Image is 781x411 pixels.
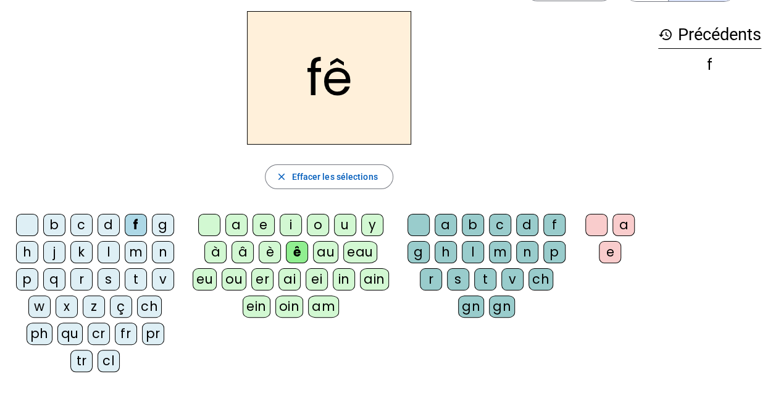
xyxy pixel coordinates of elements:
[307,214,329,236] div: o
[259,241,281,263] div: è
[343,241,377,263] div: eau
[125,214,147,236] div: f
[462,241,484,263] div: l
[70,214,93,236] div: c
[447,268,469,290] div: s
[489,241,511,263] div: m
[599,241,621,263] div: e
[278,268,301,290] div: ai
[313,241,338,263] div: au
[243,295,270,318] div: ein
[286,241,308,263] div: ê
[543,241,566,263] div: p
[152,241,174,263] div: n
[333,268,355,290] div: in
[658,27,673,42] mat-icon: history
[247,11,411,145] h2: fê
[543,214,566,236] div: f
[253,214,275,236] div: e
[110,295,132,318] div: ç
[125,241,147,263] div: m
[70,241,93,263] div: k
[88,323,110,345] div: cr
[43,241,65,263] div: j
[16,268,38,290] div: p
[193,268,217,290] div: eu
[43,214,65,236] div: b
[204,241,227,263] div: à
[361,214,383,236] div: y
[232,241,254,263] div: â
[407,241,430,263] div: g
[528,268,553,290] div: ch
[516,241,538,263] div: n
[265,164,393,189] button: Effacer les sélections
[275,295,304,318] div: oin
[489,214,511,236] div: c
[251,268,274,290] div: er
[28,295,51,318] div: w
[115,323,137,345] div: fr
[98,350,120,372] div: cl
[27,323,52,345] div: ph
[360,268,389,290] div: ain
[70,350,93,372] div: tr
[225,214,248,236] div: a
[83,295,105,318] div: z
[57,323,83,345] div: qu
[280,214,302,236] div: i
[435,241,457,263] div: h
[56,295,78,318] div: x
[516,214,538,236] div: d
[98,214,120,236] div: d
[98,268,120,290] div: s
[98,241,120,263] div: l
[222,268,246,290] div: ou
[501,268,524,290] div: v
[16,241,38,263] div: h
[125,268,147,290] div: t
[152,214,174,236] div: g
[462,214,484,236] div: b
[306,268,328,290] div: ei
[658,57,761,72] div: f
[137,295,162,318] div: ch
[152,268,174,290] div: v
[420,268,442,290] div: r
[291,169,377,184] span: Effacer les sélections
[458,295,484,318] div: gn
[43,268,65,290] div: q
[435,214,457,236] div: a
[334,214,356,236] div: u
[70,268,93,290] div: r
[612,214,635,236] div: a
[658,21,761,49] h3: Précédents
[474,268,496,290] div: t
[142,323,164,345] div: pr
[308,295,339,318] div: am
[275,171,286,182] mat-icon: close
[489,295,515,318] div: gn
